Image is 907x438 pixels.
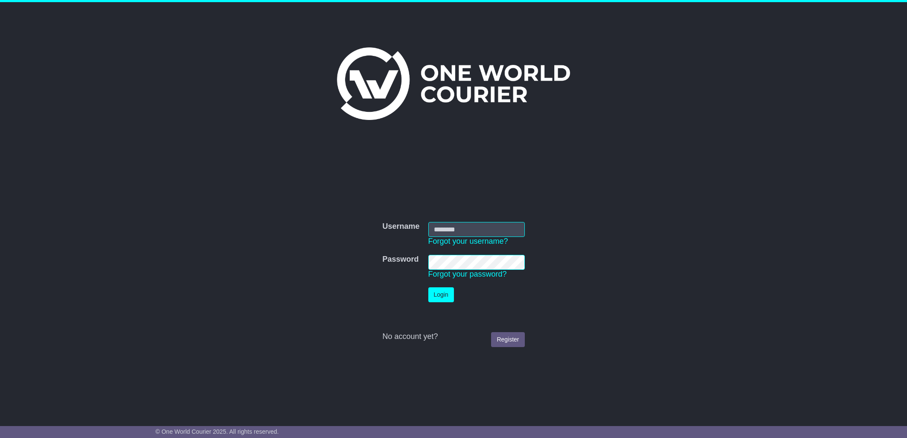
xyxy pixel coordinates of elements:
[428,287,454,302] button: Login
[155,428,279,435] span: © One World Courier 2025. All rights reserved.
[428,270,507,278] a: Forgot your password?
[382,222,419,231] label: Username
[428,237,508,245] a: Forgot your username?
[337,47,570,120] img: One World
[382,255,418,264] label: Password
[382,332,524,342] div: No account yet?
[491,332,524,347] a: Register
